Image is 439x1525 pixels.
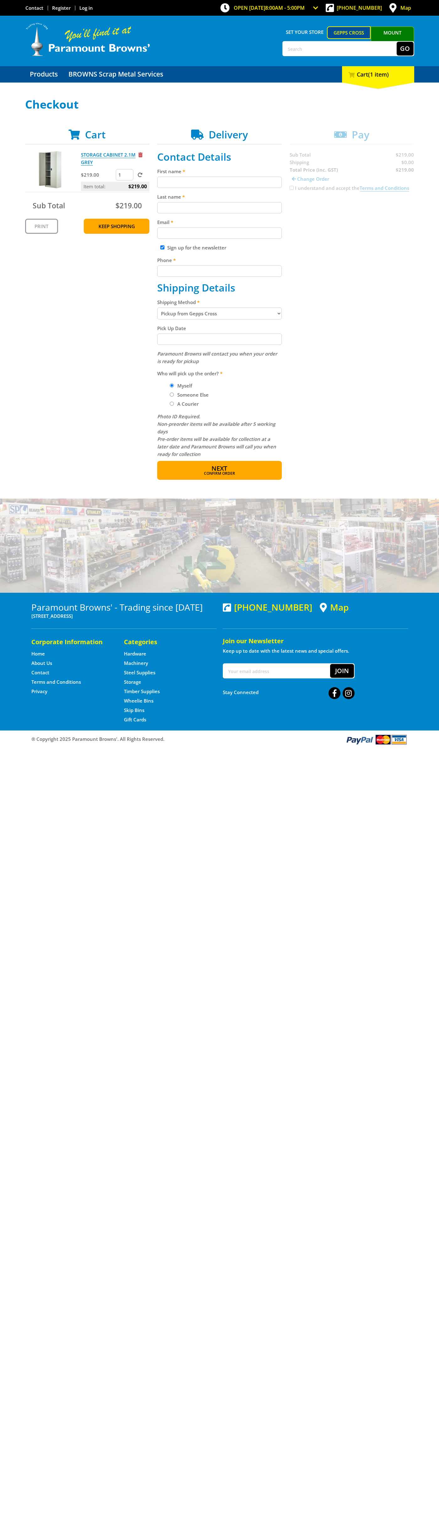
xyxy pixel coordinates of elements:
[345,734,408,745] img: PayPal, Mastercard, Visa accepted
[81,182,149,191] p: Item total:
[124,688,160,695] a: Go to the Timber Supplies page
[124,716,146,723] a: Go to the Gift Cards page
[368,71,389,78] span: (1 item)
[157,256,282,264] label: Phone
[157,218,282,226] label: Email
[170,383,174,388] input: Please select who will pick up the order.
[170,393,174,397] input: Please select who will pick up the order.
[31,669,49,676] a: Go to the Contact page
[31,688,47,695] a: Go to the Privacy page
[157,334,282,345] input: Please select a pick up date.
[124,679,141,685] a: Go to the Storage page
[25,98,414,111] h1: Checkout
[25,22,151,57] img: Paramount Browns'
[223,637,408,645] h5: Join our Newsletter
[124,660,148,666] a: Go to the Machinery page
[157,350,277,364] em: Paramount Browns will contact you when your order is ready for pickup
[157,298,282,306] label: Shipping Method
[223,685,355,700] div: Stay Connected
[81,171,115,179] p: $219.00
[170,402,174,406] input: Please select who will pick up the order.
[157,413,276,457] em: Photo ID Required. Non-preorder items will be available after 5 working days Pre-order items will...
[31,660,52,666] a: Go to the About Us page
[283,42,397,56] input: Search
[33,201,65,211] span: Sub Total
[265,4,305,11] span: 8:00am - 5:00pm
[31,650,45,657] a: Go to the Home page
[175,399,201,409] label: A Courier
[128,182,147,191] span: $219.00
[157,168,282,175] label: First name
[157,177,282,188] input: Please enter your first name.
[124,707,144,714] a: Go to the Skip Bins page
[223,647,408,655] p: Keep up to date with the latest news and special offers.
[25,734,414,745] div: ® Copyright 2025 Paramount Browns'. All Rights Reserved.
[330,664,354,678] button: Join
[175,380,194,391] label: Myself
[25,219,58,234] a: Print
[223,664,330,678] input: Your email address
[209,128,248,141] span: Delivery
[52,5,71,11] a: Go to the registration page
[31,612,217,620] p: [STREET_ADDRESS]
[234,4,305,11] span: OPEN [DATE]
[138,152,142,158] a: Remove from cart
[25,5,43,11] a: Go to the Contact page
[81,152,136,166] a: STORAGE CABINET 2.1M GREY
[157,151,282,163] h2: Contact Details
[371,26,414,50] a: Mount [PERSON_NAME]
[124,650,146,657] a: Go to the Hardware page
[124,638,204,646] h5: Categories
[124,669,155,676] a: Go to the Steel Supplies page
[85,128,106,141] span: Cart
[157,324,282,332] label: Pick Up Date
[157,370,282,377] label: Who will pick up the order?
[223,602,312,612] div: [PHONE_NUMBER]
[397,42,414,56] button: Go
[157,227,282,239] input: Please enter your email address.
[175,389,211,400] label: Someone Else
[342,66,414,83] div: Cart
[157,202,282,213] input: Please enter your last name.
[31,151,69,189] img: STORAGE CABINET 2.1M GREY
[211,464,227,473] span: Next
[171,472,268,475] span: Confirm order
[157,193,282,201] label: Last name
[157,461,282,480] button: Next Confirm order
[79,5,93,11] a: Log in
[31,679,81,685] a: Go to the Terms and Conditions page
[64,66,168,83] a: Go to the BROWNS Scrap Metal Services page
[25,66,62,83] a: Go to the Products page
[31,638,111,646] h5: Corporate Information
[31,602,217,612] h3: Paramount Browns' - Trading since [DATE]
[167,244,226,251] label: Sign up for the newsletter
[282,26,327,38] span: Set your store
[327,26,371,39] a: Gepps Cross
[84,219,149,234] a: Keep Shopping
[157,282,282,294] h2: Shipping Details
[124,698,153,704] a: Go to the Wheelie Bins page
[157,265,282,277] input: Please enter your telephone number.
[157,308,282,319] select: Please select a shipping method.
[115,201,142,211] span: $219.00
[320,602,349,613] a: View a map of Gepps Cross location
